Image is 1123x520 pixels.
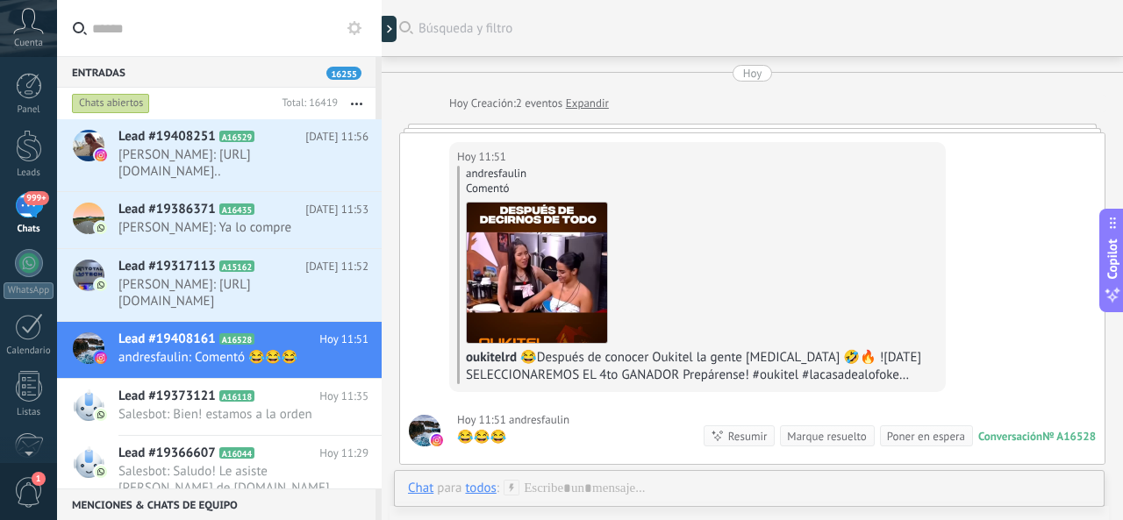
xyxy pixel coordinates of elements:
div: Creación: [449,95,609,112]
div: Hoy 11:51 [457,148,509,166]
a: Lead #19408251 A16529 [DATE] 11:56 [PERSON_NAME]: [URL][DOMAIN_NAME].. [57,119,382,191]
div: № A16528 [1042,429,1096,444]
span: Lead #19408161 [118,331,216,348]
img: com.amocrm.amocrmwa.svg [95,466,107,478]
img: com.amocrm.amocrmwa.svg [95,409,107,421]
div: Leads [4,167,54,179]
a: Lead #19373121 A16118 Hoy 11:35 Salesbot: Bien! estamos a la orden [57,379,382,435]
span: [PERSON_NAME]: [URL][DOMAIN_NAME].. [118,146,335,180]
div: Resumir [728,428,768,445]
span: A15162 [219,260,254,272]
div: Chats [4,224,54,235]
div: Calendario [4,345,54,357]
span: A16435 [219,203,254,215]
span: Lead #19317113 [118,258,216,275]
img: com.amocrm.amocrmwa.svg [95,279,107,291]
span: Lead #19373121 [118,388,216,405]
span: andresfaulin: Comentó 😂😂😂 [118,349,335,366]
div: Marque resuelto [787,428,866,445]
span: A16529 [219,131,254,142]
span: Lead #19408251 [118,128,216,146]
span: A16118 [219,390,254,402]
div: Chats abiertos [72,93,150,114]
img: 18063111065062997 [467,203,607,343]
span: Salesbot: Bien! estamos a la orden [118,406,335,423]
div: Entradas [57,56,376,88]
span: [DATE] 11:52 [305,258,368,275]
span: Hoy 11:51 [319,331,368,348]
div: Menciones & Chats de equipo [57,488,376,520]
span: andresfaulin [409,415,440,446]
a: Lead #19366607 A16044 Hoy 11:29 Salesbot: Saludo! Le asiste [PERSON_NAME] de [DOMAIN_NAME], usted... [57,436,382,508]
img: instagram.svg [431,434,443,446]
a: Lead #19317113 A15162 [DATE] 11:52 [PERSON_NAME]: [URL][DOMAIN_NAME] [57,249,382,321]
span: 2 eventos [516,95,562,112]
span: 16255 [326,67,361,80]
div: Total: 16419 [275,95,338,112]
span: 😂Después de conocer Oukitel la gente [MEDICAL_DATA] 🤣🔥 ![DATE] SELECCIONAREMOS EL 4to GANADOR Pre... [466,349,921,401]
span: Copilot [1104,239,1121,279]
div: WhatsApp [4,282,54,299]
span: Lead #19366607 [118,445,216,462]
div: Hoy [743,65,762,82]
span: : [497,480,499,497]
span: andresfaulin [509,411,569,429]
span: Hoy 11:29 [319,445,368,462]
span: [PERSON_NAME]: Ya lo compre [118,219,335,236]
img: com.amocrm.amocrmwa.svg [95,222,107,234]
img: instagram.svg [95,352,107,364]
div: Panel [4,104,54,116]
div: Hoy 11:51 [457,411,509,429]
span: oukitelrd [466,349,517,366]
span: 999+ [24,191,48,205]
div: Hoy [449,95,471,112]
span: Salesbot: Saludo! Le asiste [PERSON_NAME] de [DOMAIN_NAME], usted nos escribió hace unos días par... [118,463,335,496]
img: instagram.svg [95,149,107,161]
span: A16528 [219,333,254,345]
span: [DATE] 11:53 [305,201,368,218]
div: 😂😂😂 [457,429,569,446]
div: todos [465,480,496,495]
span: Hoy 11:35 [319,388,368,405]
a: Expandir [566,95,609,112]
div: Conversación [978,429,1042,444]
div: Mostrar [379,16,397,42]
button: Más [338,88,376,119]
div: Listas [4,407,54,418]
span: [DATE] 11:56 [305,128,368,146]
span: [PERSON_NAME]: [URL][DOMAIN_NAME] [118,276,335,310]
a: Lead #19408161 A16528 Hoy 11:51 andresfaulin: Comentó 😂😂😂 [57,322,382,378]
a: Lead #19386371 A16435 [DATE] 11:53 [PERSON_NAME]: Ya lo compre [57,192,382,248]
span: para [437,480,461,497]
span: Búsqueda y filtro [418,20,1105,37]
div: Poner en espera [887,428,965,445]
span: A16044 [219,447,254,459]
div: andresfaulin Comentó [466,166,938,196]
span: Cuenta [14,38,43,49]
span: Lead #19386371 [118,201,216,218]
span: 1 [32,472,46,486]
